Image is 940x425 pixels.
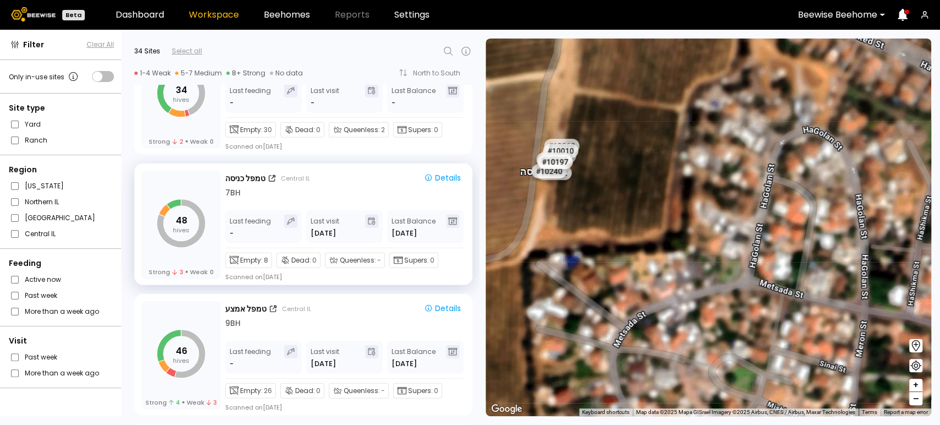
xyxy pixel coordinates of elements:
[909,379,922,392] button: +
[392,215,436,239] div: Last Balance
[25,196,59,208] label: Northern IL
[536,166,571,180] div: # 10042
[392,345,436,369] div: Last Balance
[25,180,64,192] label: [US_STATE]
[210,268,214,276] span: 0
[520,154,569,177] div: טמפל כניסה
[434,386,438,396] span: 0
[311,84,339,108] div: Last visit
[862,409,877,415] a: Terms (opens in new tab)
[311,345,339,369] div: Last visit
[488,402,525,416] img: Google
[280,383,324,399] div: Dead:
[389,253,438,268] div: Supers:
[544,139,579,153] div: # 10068
[9,70,80,83] div: Only in-use sites
[335,10,370,19] span: Reports
[149,138,213,145] div: Strong Weak
[9,258,114,269] div: Feeding
[276,253,320,268] div: Dead:
[884,409,928,415] a: Report a map error
[230,358,235,369] div: -
[311,215,339,239] div: Last visit
[176,84,187,96] tspan: 34
[913,392,919,406] span: –
[537,155,572,169] div: # 10197
[264,125,272,135] span: 30
[225,173,265,184] div: טמפל כניסה
[582,408,629,416] button: Keyboard shortcuts
[9,102,114,114] div: Site type
[225,122,276,138] div: Empty:
[381,125,385,135] span: 2
[325,253,385,268] div: Queenless:
[149,268,213,276] div: Strong Weak
[393,122,442,138] div: Supers:
[172,46,202,56] div: Select all
[9,164,114,176] div: Region
[225,273,282,281] div: Scanned on [DATE]
[173,356,189,365] tspan: hives
[531,164,566,178] div: # 10240
[377,255,381,265] span: -
[413,70,468,77] div: North to South
[434,125,438,135] span: 0
[281,174,310,183] div: Central IL
[25,228,56,239] label: Central IL
[282,304,311,313] div: Central IL
[393,383,442,399] div: Supers:
[329,122,389,138] div: Queenless:
[172,268,183,276] span: 3
[134,69,171,78] div: 1-4 Weak
[173,95,189,104] tspan: hives
[316,386,320,396] span: 0
[329,383,389,399] div: Queenless:
[25,134,47,146] label: Ranch
[392,84,436,108] div: Last Balance
[169,399,180,406] span: 4
[175,69,222,78] div: 5-7 Medium
[264,10,310,19] a: Beehomes
[230,84,271,108] div: Last feeding
[86,40,114,50] button: Clear All
[23,39,44,51] span: Filter
[9,335,114,347] div: Visit
[225,187,241,199] div: 7 BH
[392,97,395,108] span: -
[264,386,272,396] span: 26
[392,358,417,369] span: [DATE]
[311,97,314,108] div: -
[394,10,430,19] a: Settings
[25,367,99,379] label: More than a week ago
[225,403,282,412] div: Scanned on [DATE]
[25,274,61,285] label: Active now
[25,351,57,363] label: Past week
[225,383,276,399] div: Empty:
[25,306,99,317] label: More than a week ago
[210,138,214,145] span: 0
[230,228,235,239] div: -
[134,46,160,56] div: 34 Sites
[270,69,303,78] div: No data
[912,378,919,392] span: +
[424,303,461,313] div: Details
[230,97,235,108] div: -
[176,345,187,357] tspan: 46
[536,152,572,167] div: # 10014
[116,10,164,19] a: Dashboard
[230,345,271,369] div: Last feeding
[11,7,56,21] img: Beewise logo
[542,144,578,158] div: # 10010
[172,138,183,145] span: 2
[207,399,217,406] span: 3
[62,10,85,20] div: Beta
[25,290,57,301] label: Past week
[189,10,239,19] a: Workspace
[488,402,525,416] a: Open this area in Google Maps (opens a new window)
[311,358,336,369] div: [DATE]
[230,215,271,239] div: Last feeding
[25,118,41,130] label: Yard
[225,253,272,268] div: Empty:
[173,226,189,235] tspan: hives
